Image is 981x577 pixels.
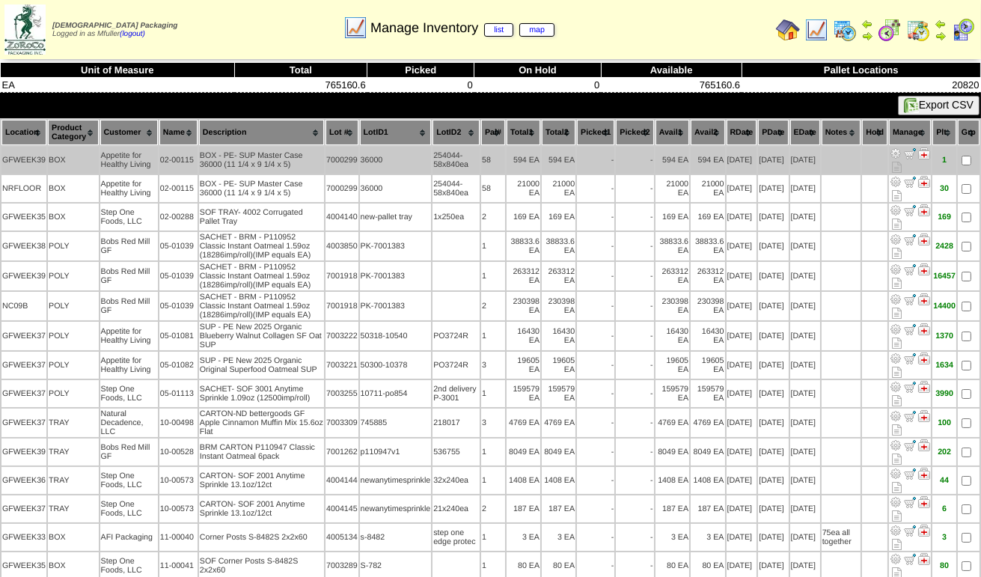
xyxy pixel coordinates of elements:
[577,262,614,290] td: -
[918,525,930,537] img: Manage Hold
[100,352,158,379] td: Appetite for Healthy Living
[48,380,99,407] td: POLY
[616,147,653,174] td: -
[727,380,757,407] td: [DATE]
[100,409,158,437] td: Natural Decadence, LLC
[48,352,99,379] td: POLY
[862,120,887,145] th: Hold
[507,262,540,290] td: 263312 EA
[727,352,757,379] td: [DATE]
[918,439,930,451] img: Manage Hold
[918,553,930,565] img: Manage Hold
[48,292,99,320] td: POLY
[918,468,930,480] img: Manage Hold
[542,292,575,320] td: 230398 EA
[360,380,432,407] td: 10711-po854
[890,293,902,305] img: Adjust
[892,219,902,230] i: Note
[326,322,358,350] td: 7003222
[890,381,902,393] img: Adjust
[616,175,653,202] td: -
[100,322,158,350] td: Appetite for Healthy Living
[890,176,902,188] img: Adjust
[542,352,575,379] td: 19605 EA
[655,120,689,145] th: Avail1
[326,380,358,407] td: 7003255
[542,380,575,407] td: 159579 EA
[542,322,575,350] td: 16430 EA
[904,263,916,275] img: Move
[474,63,601,78] th: On Hold
[159,380,198,407] td: 05-01113
[360,147,432,174] td: 36000
[1,409,46,437] td: GFWEEK37
[159,262,198,290] td: 05-01039
[360,232,432,260] td: PK-7001383
[343,16,367,40] img: line_graph.gif
[890,553,902,565] img: Adjust
[758,147,788,174] td: [DATE]
[892,190,902,201] i: Note
[507,352,540,379] td: 19605 EA
[616,322,653,350] td: -
[542,204,575,231] td: 169 EA
[935,30,947,42] img: arrowright.gif
[655,292,689,320] td: 230398 EA
[727,292,757,320] td: [DATE]
[481,322,505,350] td: 1
[898,96,980,115] button: Export CSV
[892,278,902,289] i: Note
[890,263,902,275] img: Adjust
[758,262,788,290] td: [DATE]
[577,352,614,379] td: -
[933,418,956,427] div: 100
[326,292,358,320] td: 7001918
[100,204,158,231] td: Step One Foods, LLC
[933,156,956,165] div: 1
[742,63,980,78] th: Pallet Locations
[933,332,956,341] div: 1370
[1,120,46,145] th: Location
[691,292,724,320] td: 230398 EA
[918,323,930,335] img: Manage Hold
[890,439,902,451] img: Adjust
[100,380,158,407] td: Step One Foods, LLC
[199,352,324,379] td: SUP - PE New 2025 Organic Original Superfood Oatmeal SUP
[691,262,724,290] td: 263312 EA
[655,204,689,231] td: 169 EA
[904,553,916,565] img: Move
[890,410,902,422] img: Adjust
[1,439,46,465] td: GFWEEK39
[933,242,956,251] div: 2428
[804,18,828,42] img: line_graph.gif
[790,147,820,174] td: [DATE]
[234,63,367,78] th: Total
[199,232,324,260] td: SACHET - BRM - P110952 Classic Instant Oatmeal 1.59oz (18286imp/roll)(IMP equals EA)
[481,352,505,379] td: 3
[918,352,930,364] img: Manage Hold
[904,525,916,537] img: Move
[507,409,540,437] td: 4769 EA
[932,120,956,145] th: Plt
[199,409,324,437] td: CARTON-ND bettergoods GF Apple Cinnamon Muffin Mix 15.6oz Flat
[727,322,757,350] td: [DATE]
[326,409,358,437] td: 7003309
[758,292,788,320] td: [DATE]
[326,232,358,260] td: 4003850
[691,232,724,260] td: 38833.6 EA
[904,323,916,335] img: Move
[542,232,575,260] td: 38833.6 EA
[904,439,916,451] img: Move
[100,147,158,174] td: Appetite for Healthy Living
[48,232,99,260] td: POLY
[542,175,575,202] td: 21000 EA
[655,232,689,260] td: 38833.6 EA
[904,204,916,216] img: Move
[890,352,902,364] img: Adjust
[1,63,235,78] th: Unit of Measure
[933,213,956,222] div: 169
[507,232,540,260] td: 38833.6 EA
[159,204,198,231] td: 02-00288
[199,380,324,407] td: SACHET- SOF 3001 Anytime Sprinkle 1.09oz (12500imp/roll)
[542,262,575,290] td: 263312 EA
